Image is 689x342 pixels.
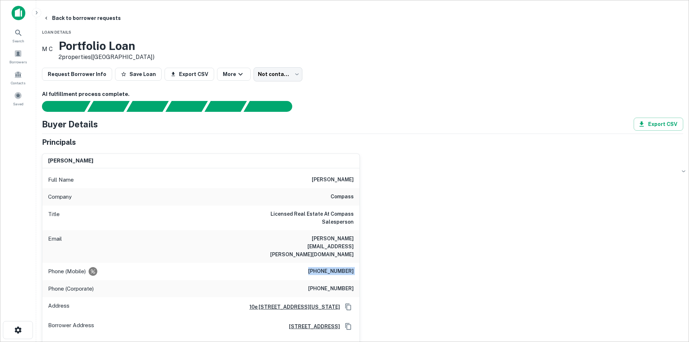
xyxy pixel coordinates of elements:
[48,210,60,226] p: Title
[12,38,24,44] span: Search
[48,193,72,201] p: Company
[308,284,354,293] h6: [PHONE_NUMBER]
[634,118,683,131] button: Export CSV
[165,101,208,112] div: Principals found, AI now looking for contact information...
[312,176,354,184] h6: [PERSON_NAME]
[48,267,86,276] p: Phone (Mobile)
[9,59,27,65] span: Borrowers
[11,80,25,86] span: Contacts
[244,303,340,311] a: 10e [STREET_ADDRESS][US_STATE]
[42,45,53,54] p: M C
[2,47,34,66] a: Borrowers
[42,68,112,81] button: Request Borrower Info
[267,235,354,258] h6: [PERSON_NAME][EMAIL_ADDRESS][PERSON_NAME][DOMAIN_NAME]
[42,118,98,131] h4: Buyer Details
[2,26,34,45] a: Search
[33,101,88,112] div: Sending borrower request to AI...
[126,101,169,112] div: Documents found, AI parsing details...
[13,101,24,107] span: Saved
[2,89,34,108] a: Saved
[42,90,683,98] h6: AI fulfillment process complete.
[204,101,247,112] div: Principals found, still searching for contact information. This may take time...
[59,53,154,62] p: 2 properties ([GEOGRAPHIC_DATA])
[48,301,69,312] p: Address
[343,321,354,332] button: Copy Address
[283,322,340,330] a: [STREET_ADDRESS]
[331,193,354,201] h6: compass
[48,321,94,332] p: Borrower Address
[12,6,25,20] img: capitalize-icon.png
[48,176,74,184] p: Full Name
[48,157,93,165] h6: [PERSON_NAME]
[267,210,354,226] h6: Licensed Real Estate At Compass Salesperson
[89,267,97,276] div: Requests to not be contacted at this number
[87,101,129,112] div: Your request is received and processing...
[42,39,53,62] a: M C
[48,235,62,258] p: Email
[343,301,354,312] button: Copy Address
[48,284,94,293] p: Phone (Corporate)
[165,68,214,81] button: Export CSV
[42,137,76,148] h5: Principals
[42,30,71,34] span: Loan Details
[41,12,124,25] button: Back to borrower requests
[115,68,162,81] button: Save Loan
[244,101,301,112] div: AI fulfillment process complete.
[59,39,154,53] h3: Portfolio Loan
[2,68,34,87] a: Contacts
[254,67,302,81] div: Not contacted
[217,68,251,81] button: More
[308,267,354,276] h6: [PHONE_NUMBER]
[653,284,689,319] iframe: Chat Widget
